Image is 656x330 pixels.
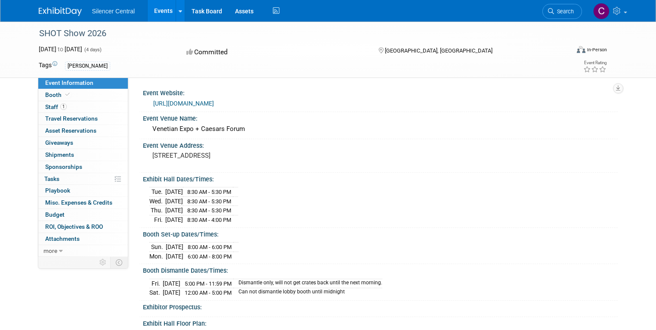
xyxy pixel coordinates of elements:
[45,91,71,98] span: Booth
[153,100,214,107] a: [URL][DOMAIN_NAME]
[149,288,163,297] td: Sat.
[45,223,103,230] span: ROI, Objectives & ROO
[184,45,365,60] div: Committed
[65,92,70,97] i: Booth reservation complete
[45,115,98,122] span: Travel Reservations
[38,89,128,101] a: Booth
[593,3,610,19] img: Carin Froehlich
[577,46,585,53] img: Format-Inperson.png
[60,103,67,110] span: 1
[163,279,180,288] td: [DATE]
[45,79,93,86] span: Event Information
[165,215,183,224] td: [DATE]
[45,163,82,170] span: Sponsorships
[38,245,128,257] a: more
[233,288,382,297] td: Can not dismantle lobby booth until midnight
[143,301,618,311] div: Exhibitor Prospectus:
[143,112,618,123] div: Event Venue Name:
[165,206,183,215] td: [DATE]
[149,279,163,288] td: Fri.
[38,197,128,209] a: Misc. Expenses & Credits
[143,173,618,184] div: Exhibit Hall Dates/Times:
[84,47,102,53] span: (4 days)
[187,198,231,205] span: 8:30 AM - 5:30 PM
[38,233,128,245] a: Attachments
[38,77,128,89] a: Event Information
[152,152,331,159] pre: [STREET_ADDRESS]
[149,243,166,252] td: Sun.
[587,47,607,53] div: In-Person
[166,243,183,252] td: [DATE]
[43,247,57,254] span: more
[96,257,111,268] td: Personalize Event Tab Strip
[143,87,618,97] div: Event Website:
[188,253,232,260] span: 6:00 AM - 8:00 PM
[39,46,82,53] span: [DATE] [DATE]
[39,7,82,16] img: ExhibitDay
[187,217,231,223] span: 8:30 AM - 4:00 PM
[92,8,135,15] span: Silencer Central
[385,47,492,54] span: [GEOGRAPHIC_DATA], [GEOGRAPHIC_DATA]
[187,189,231,195] span: 8:30 AM - 5:30 PM
[165,187,183,197] td: [DATE]
[38,125,128,137] a: Asset Reservations
[187,207,231,214] span: 8:30 AM - 5:30 PM
[38,221,128,233] a: ROI, Objectives & ROO
[542,4,582,19] a: Search
[523,45,607,58] div: Event Format
[45,151,74,158] span: Shipments
[583,61,606,65] div: Event Rating
[110,257,128,268] td: Toggle Event Tabs
[65,62,110,71] div: [PERSON_NAME]
[163,288,180,297] td: [DATE]
[45,127,96,134] span: Asset Reservations
[45,211,65,218] span: Budget
[36,26,559,41] div: SHOT Show 2026
[56,46,65,53] span: to
[44,175,59,182] span: Tasks
[149,215,165,224] td: Fri.
[149,122,611,136] div: Venetian Expo + Caesars Forum
[185,290,232,296] span: 12:00 AM - 5:00 PM
[185,280,232,287] span: 5:00 PM - 11:59 PM
[166,252,183,261] td: [DATE]
[143,264,618,275] div: Booth Dismantle Dates/Times:
[38,173,128,185] a: Tasks
[38,149,128,161] a: Shipments
[143,139,618,150] div: Event Venue Address:
[188,244,232,250] span: 8:00 AM - 6:00 PM
[149,206,165,215] td: Thu.
[45,103,67,110] span: Staff
[149,196,165,206] td: Wed.
[165,196,183,206] td: [DATE]
[45,187,70,194] span: Playbook
[45,235,80,242] span: Attachments
[38,113,128,125] a: Travel Reservations
[38,101,128,113] a: Staff1
[38,137,128,149] a: Giveaways
[143,228,618,239] div: Booth Set-up Dates/Times:
[149,252,166,261] td: Mon.
[149,187,165,197] td: Tue.
[233,279,382,288] td: Dismantle only, will not get crates back until the next morning.
[45,199,112,206] span: Misc. Expenses & Credits
[554,8,574,15] span: Search
[45,139,73,146] span: Giveaways
[143,317,618,328] div: Exhibit Hall Floor Plan:
[38,185,128,196] a: Playbook
[38,161,128,173] a: Sponsorships
[39,61,57,71] td: Tags
[38,209,128,221] a: Budget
